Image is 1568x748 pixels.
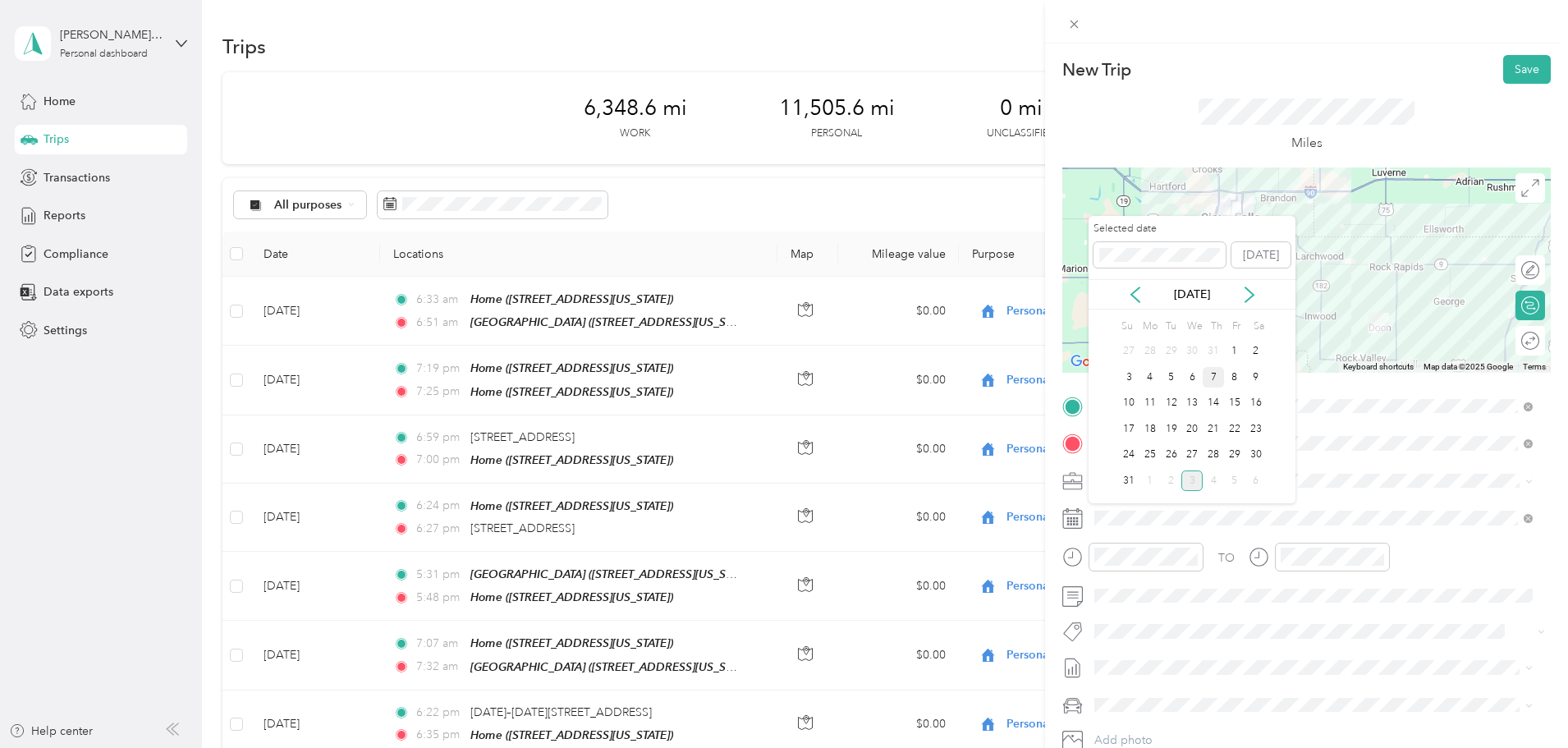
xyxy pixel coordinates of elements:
div: 30 [1245,445,1267,466]
button: Keyboard shortcuts [1343,361,1414,373]
p: [DATE] [1158,286,1226,303]
label: Selected date [1093,222,1226,236]
div: 31 [1203,342,1224,362]
div: 10 [1118,393,1139,414]
span: Map data ©2025 Google [1424,362,1513,371]
div: 15 [1224,393,1245,414]
div: 23 [1245,419,1267,439]
p: Miles [1291,133,1323,154]
div: 31 [1118,470,1139,491]
div: 22 [1224,419,1245,439]
div: 19 [1161,419,1182,439]
div: Th [1208,315,1224,338]
div: 27 [1181,445,1203,466]
iframe: Everlance-gr Chat Button Frame [1476,656,1568,748]
div: 4 [1139,367,1161,388]
div: Su [1118,315,1134,338]
div: 12 [1161,393,1182,414]
div: 6 [1181,367,1203,388]
div: Mo [1139,315,1158,338]
div: 20 [1181,419,1203,439]
div: 11 [1139,393,1161,414]
div: 16 [1245,393,1267,414]
p: New Trip [1062,58,1131,81]
img: Google [1066,351,1121,373]
a: Open this area in Google Maps (opens a new window) [1066,351,1121,373]
div: 6 [1245,470,1267,491]
div: 29 [1161,342,1182,362]
div: 8 [1224,367,1245,388]
div: 4 [1203,470,1224,491]
div: Sa [1251,315,1267,338]
div: 13 [1181,393,1203,414]
button: [DATE] [1231,242,1291,268]
div: 5 [1224,470,1245,491]
div: Fr [1230,315,1245,338]
div: 3 [1181,470,1203,491]
div: 1 [1224,342,1245,362]
button: Save [1503,55,1551,84]
div: 1 [1139,470,1161,491]
div: 14 [1203,393,1224,414]
div: 9 [1245,367,1267,388]
div: We [1184,315,1203,338]
div: 7 [1203,367,1224,388]
div: TO [1218,549,1235,567]
div: 29 [1224,445,1245,466]
div: 27 [1118,342,1139,362]
div: 3 [1118,367,1139,388]
div: 30 [1181,342,1203,362]
div: Tu [1163,315,1179,338]
div: 2 [1161,470,1182,491]
div: 28 [1139,342,1161,362]
div: 25 [1139,445,1161,466]
div: 21 [1203,419,1224,439]
div: 17 [1118,419,1139,439]
div: 26 [1161,445,1182,466]
div: 5 [1161,367,1182,388]
div: 28 [1203,445,1224,466]
div: 24 [1118,445,1139,466]
div: 18 [1139,419,1161,439]
div: 2 [1245,342,1267,362]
